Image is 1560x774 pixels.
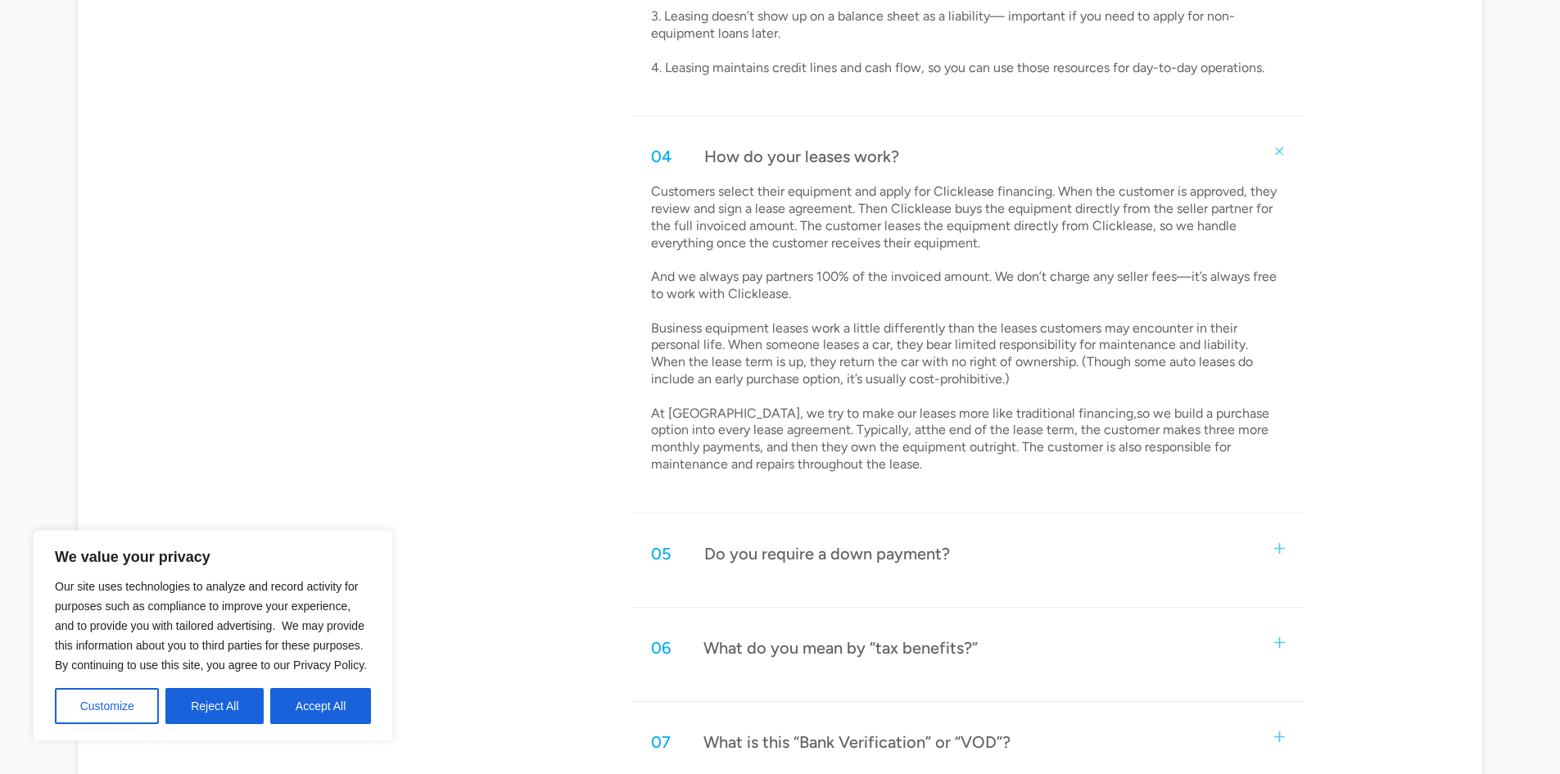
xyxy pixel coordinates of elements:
div: We value your privacy [33,530,393,741]
span: Our site uses technologies to analyze and record activity for purposes such as compliance to impr... [55,580,367,672]
div: 06 [651,637,671,659]
img: small plus [1274,637,1285,648]
img: small plus [1274,731,1285,742]
div: 04 [651,146,671,167]
button: Accept All [270,688,371,724]
div: What do you mean by “tax benefits?” [703,637,978,659]
img: small plus [1274,543,1285,554]
div: 05 [651,543,671,564]
div: What is this “Bank Verification” or “VOD”? [703,731,1011,753]
div: How do your leases work? [704,146,899,167]
div: 07 [651,731,671,753]
button: Reject All [165,688,264,724]
img: small plus [1272,144,1286,159]
p: Customers select their equipment and apply for Clicklease financing. When the customer is approve... [651,183,1280,473]
div: Do you require a down payment? [704,543,950,564]
p: We value your privacy [55,547,371,567]
button: Customize [55,688,159,724]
